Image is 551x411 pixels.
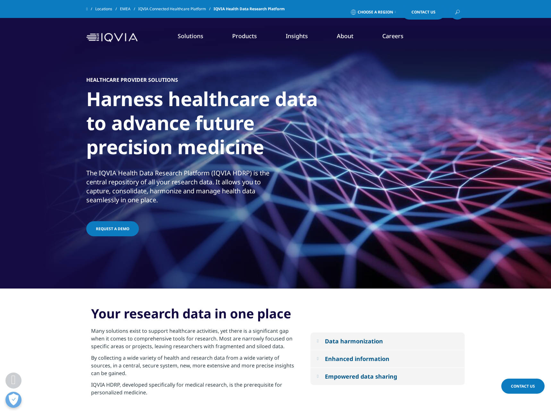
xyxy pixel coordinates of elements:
[358,10,393,15] span: Choose a Region
[91,327,296,354] p: Many solutions exist to support healthcare activities, yet there is a significant gap when it com...
[86,87,327,163] h1: Harness healthcare data to advance future precision medicine
[86,33,138,42] img: IQVIA Healthcare Information Technology and Pharma Clinical Research Company
[325,337,383,345] div: Data harmonization
[501,379,545,394] a: Contact Us
[382,32,403,40] a: Careers
[86,221,139,236] a: REQUEST A DEMO
[91,305,291,327] h2: Your research data in one place
[91,354,296,381] p: By collecting a wide variety of health and research data from a wide variety of sources, in a cen...
[511,383,535,389] span: Contact Us
[140,22,465,53] nav: Primary
[232,32,257,40] a: Products
[310,332,465,350] button: Data harmonization
[310,350,465,367] button: Enhanced information
[86,77,178,83] h5: HEALTHCARE PROVIDER SOLUTIONS
[178,32,203,40] a: Solutions
[310,368,465,385] button: Empowered data sharing
[325,373,397,380] div: Empowered data sharing
[411,10,436,14] span: Contact Us
[96,226,129,231] span: REQUEST A DEMO
[86,169,274,208] p: The IQVIA Health Data Research Platform (IQVIA HDRP) is the central repository of all your resear...
[5,392,21,408] button: Präferenzen öffnen
[286,32,308,40] a: Insights
[325,355,389,363] div: Enhanced information
[402,5,445,20] a: Contact Us
[91,381,296,400] p: IQVIA HDRP, developed specifically for medical research, is the prerequisite for personalized med...
[337,32,353,40] a: About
